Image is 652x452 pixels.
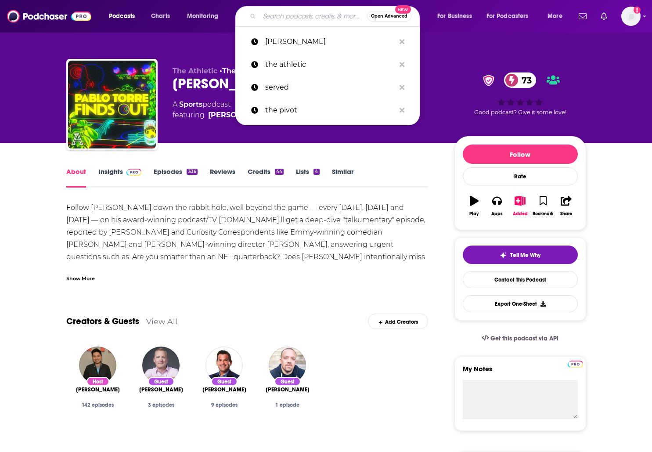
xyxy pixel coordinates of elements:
[266,386,310,393] a: David Dennis
[274,377,301,386] div: Guest
[474,109,566,116] span: Good podcast? Give it some love!
[235,53,420,76] a: the athletic
[575,9,590,24] a: Show notifications dropdown
[481,9,541,23] button: open menu
[555,190,577,222] button: Share
[490,335,558,342] span: Get this podcast via API
[597,9,611,24] a: Show notifications dropdown
[513,72,536,88] span: 73
[148,377,174,386] div: Guest
[367,11,411,22] button: Open AdvancedNew
[205,347,243,384] img: David Samson
[98,167,142,188] a: InsightsPodchaser Pro
[371,14,407,18] span: Open Advanced
[76,386,120,393] a: Pablo Torre
[469,211,479,217] div: Play
[66,202,429,386] div: Follow [PERSON_NAME] down the rabbit hole, well beyond the game — every [DATE], [DATE] and [DATE]...
[211,377,238,386] div: Guest
[621,7,641,26] span: Logged in as traviswinkler
[463,145,578,164] button: Follow
[437,10,472,22] span: For Business
[151,10,170,22] span: Charts
[244,6,428,26] div: Search podcasts, credits, & more...
[200,402,249,408] div: 9 episodes
[263,402,312,408] div: 1 episode
[621,7,641,26] img: User Profile
[73,402,122,408] div: 142 episodes
[313,169,319,175] div: 4
[235,99,420,122] a: the pivot
[139,386,183,393] a: David Fleming
[86,377,109,386] div: Host
[202,386,246,393] span: [PERSON_NAME]
[568,361,583,368] img: Podchaser Pro
[126,169,142,176] img: Podchaser Pro
[275,169,284,175] div: 44
[463,246,578,264] button: tell me why sparkleTell Me Why
[222,67,267,75] a: The Athletic
[621,7,641,26] button: Show profile menu
[7,8,91,25] img: Podchaser - Follow, Share and Rate Podcasts
[368,314,428,329] div: Add Creators
[266,386,310,393] span: [PERSON_NAME]
[454,67,586,121] div: verified Badge73Good podcast? Give it some love!
[68,61,156,148] img: Pablo Torre Finds Out
[395,5,411,14] span: New
[486,10,529,22] span: For Podcasters
[486,190,508,222] button: Apps
[66,167,86,188] a: About
[510,252,540,259] span: Tell Me Why
[463,167,578,185] div: Rate
[463,190,486,222] button: Play
[265,76,395,99] p: served
[463,365,578,380] label: My Notes
[103,9,146,23] button: open menu
[181,9,230,23] button: open menu
[259,9,367,23] input: Search podcasts, credits, & more...
[173,67,217,75] span: The Athletic
[560,211,572,217] div: Share
[179,100,202,108] a: Sports
[548,10,562,22] span: More
[208,110,271,120] a: Pablo Torre
[475,328,566,349] a: Get this podcast via API
[187,169,197,175] div: 336
[431,9,483,23] button: open menu
[508,190,531,222] button: Added
[463,295,578,312] button: Export One-Sheet
[139,386,183,393] span: [PERSON_NAME]
[265,99,395,122] p: the pivot
[235,30,420,53] a: [PERSON_NAME]
[269,347,306,384] img: David Dennis
[532,190,555,222] button: Bookmark
[220,67,267,75] span: •
[248,167,284,188] a: Credits44
[500,252,507,259] img: tell me why sparkle
[154,167,197,188] a: Episodes336
[634,7,641,14] svg: Add a profile image
[533,211,553,217] div: Bookmark
[463,271,578,288] a: Contact This Podcast
[187,10,218,22] span: Monitoring
[142,347,180,384] img: David Fleming
[109,10,135,22] span: Podcasts
[79,347,116,384] img: Pablo Torre
[296,167,319,188] a: Lists4
[210,167,235,188] a: Reviews
[66,316,139,327] a: Creators & Guests
[541,9,573,23] button: open menu
[332,167,353,188] a: Similar
[146,317,177,326] a: View All
[568,359,583,368] a: Pro website
[173,110,271,120] span: featuring
[173,99,271,120] div: A podcast
[76,386,120,393] span: [PERSON_NAME]
[235,76,420,99] a: served
[145,9,175,23] a: Charts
